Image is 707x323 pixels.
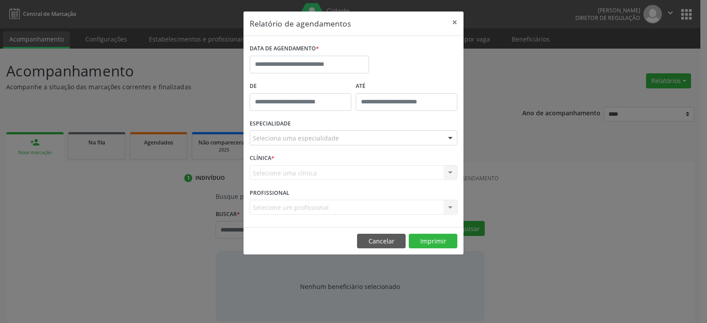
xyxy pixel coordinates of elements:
[250,117,291,131] label: ESPECIALIDADE
[356,80,457,93] label: ATÉ
[253,133,339,143] span: Seleciona uma especialidade
[409,234,457,249] button: Imprimir
[250,186,289,200] label: PROFISSIONAL
[446,11,464,33] button: Close
[250,80,351,93] label: De
[250,42,319,56] label: DATA DE AGENDAMENTO
[357,234,406,249] button: Cancelar
[250,18,351,29] h5: Relatório de agendamentos
[250,152,274,165] label: CLÍNICA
